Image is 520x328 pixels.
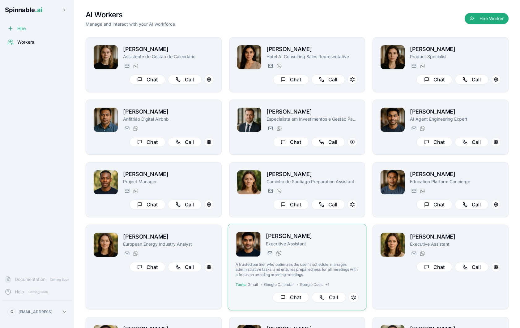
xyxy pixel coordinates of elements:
img: WhatsApp [277,63,282,68]
button: Send email to tariq.muller@getspinnable.ai [266,249,273,257]
h2: [PERSON_NAME] [266,107,357,116]
button: Chat [130,200,165,209]
p: [EMAIL_ADDRESS] [19,309,52,314]
span: Google Calendar [264,282,294,287]
h2: [PERSON_NAME] [266,232,359,241]
button: Call [455,262,488,272]
span: Help [15,289,24,295]
img: WhatsApp [420,63,425,68]
button: Send email to brian.robinson@getspinnable.ai [123,187,130,195]
img: Amelia Green [381,45,405,69]
a: Hire Worker [465,16,509,22]
button: Call [312,292,346,303]
span: Gmail [248,282,258,287]
p: Executive Assistant [266,240,359,247]
img: Nina Omar [94,45,118,69]
img: Manuel Mehta [381,108,405,132]
button: Call [455,75,488,84]
button: Chat [273,75,309,84]
span: Documentation [15,276,45,283]
p: European Energy Industry Analyst [123,241,214,247]
p: A trusted partner who optimizes the user's schedule, manages administrative tasks, and ensures pr... [236,262,359,277]
img: Michael Taufa [381,170,405,194]
button: Chat [416,262,452,272]
span: Hire [17,25,26,32]
img: WhatsApp [133,188,138,193]
h2: [PERSON_NAME] [123,45,214,54]
p: Executive Assistant [410,241,501,247]
p: AI Agent Engineering Expert [410,116,501,122]
button: Call [311,137,345,147]
button: Send email to manuel.mehta@getspinnable.ai [410,125,417,132]
h2: [PERSON_NAME] [123,107,214,116]
button: WhatsApp [419,187,426,195]
img: Gloria Simon [237,170,261,194]
img: WhatsApp [133,251,138,256]
button: Send email to joao.vai@getspinnable.ai [123,125,130,132]
span: Google Docs [300,282,322,287]
h1: AI Workers [86,10,175,20]
button: Call [455,137,488,147]
p: Manage and interact with your AI workforce [86,21,175,27]
p: Caminho de Santiago Preparation Assistant [266,179,357,185]
button: Chat [130,137,165,147]
span: Tools: [236,282,246,287]
button: Send email to nina.omar@getspinnable.ai [123,62,130,70]
button: WhatsApp [275,249,282,257]
button: Call [311,75,345,84]
img: WhatsApp [420,126,425,131]
p: Anfitrião Digital Airbnb [123,116,214,122]
h2: [PERSON_NAME] [266,170,357,179]
p: Assistente de Gestão de Calendário [123,54,214,60]
button: WhatsApp [419,250,426,257]
button: Send email to amelia.green@getspinnable.ai [410,62,417,70]
img: Daniela Anderson [94,233,118,257]
p: Project Manager [123,179,214,185]
h2: [PERSON_NAME] [410,45,501,54]
button: Chat [273,200,309,209]
button: Chat [416,137,452,147]
img: Daisy BorgesSmith [381,233,405,257]
img: WhatsApp [420,251,425,256]
img: Tariq Muller [236,232,261,257]
p: Especialista em Investimentos e Gestão Patrimonial [266,116,357,122]
img: Brian Robinson [94,170,118,194]
button: WhatsApp [132,187,139,195]
p: Education Platform Concierge [410,179,501,185]
img: WhatsApp [420,188,425,193]
button: Send email to daniela.anderson@getspinnable.ai [123,250,130,257]
img: WhatsApp [277,188,282,193]
span: • [261,282,263,287]
span: • [296,282,299,287]
span: G [11,309,13,314]
span: Spinnable [5,6,42,14]
button: WhatsApp [419,62,426,70]
button: Call [311,200,345,209]
img: WhatsApp [276,251,281,256]
button: WhatsApp [275,62,283,70]
span: Coming Soon [48,277,71,283]
button: WhatsApp [275,125,283,132]
h2: [PERSON_NAME] [410,232,501,241]
img: Paul Santos [237,108,261,132]
button: Hire Worker [465,13,509,24]
button: Call [168,137,202,147]
button: Chat [273,137,309,147]
button: Call [168,75,202,84]
button: Chat [130,75,165,84]
h2: [PERSON_NAME] [410,170,501,179]
img: Rita Mansoor [237,45,261,69]
button: Send email to michael.taufa@getspinnable.ai [410,187,417,195]
button: Send email to daisy.borgessmith@getspinnable.ai [410,250,417,257]
button: Chat [416,75,452,84]
p: Hotel AI Consulting Sales Representative [266,54,357,60]
img: WhatsApp [133,63,138,68]
button: WhatsApp [132,125,139,132]
span: .ai [35,6,42,14]
button: Call [168,262,202,272]
span: Workers [17,39,34,45]
button: Call [168,200,202,209]
span: Coming Soon [27,289,50,295]
button: Chat [416,200,452,209]
img: João Vai [94,108,118,132]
